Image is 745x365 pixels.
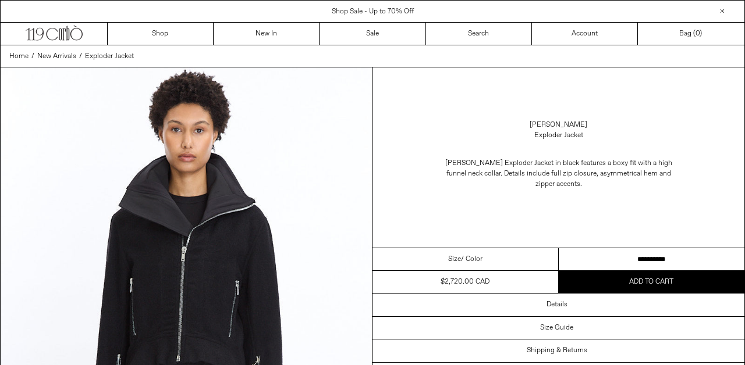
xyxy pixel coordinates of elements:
[547,300,567,309] h3: Details
[441,277,489,287] div: $2,720.00 CAD
[696,29,700,38] span: 0
[530,120,587,130] a: [PERSON_NAME]
[37,52,76,61] span: New Arrivals
[214,23,320,45] a: New In
[9,51,29,62] a: Home
[85,51,134,62] a: Exploder Jacket
[532,23,638,45] a: Account
[332,7,414,16] a: Shop Sale - Up to 70% Off
[527,346,587,355] h3: Shipping & Returns
[534,130,583,141] div: Exploder Jacket
[79,51,82,62] span: /
[629,277,673,287] span: Add to cart
[442,152,675,195] p: [PERSON_NAME] Exploder Jacket in black features a boxy fit with a high funnel neck collar. Detail...
[37,51,76,62] a: New Arrivals
[426,23,532,45] a: Search
[320,23,425,45] a: Sale
[85,52,134,61] span: Exploder Jacket
[9,52,29,61] span: Home
[31,51,34,62] span: /
[461,254,483,264] span: / Color
[448,254,461,264] span: Size
[108,23,214,45] a: Shop
[638,23,744,45] a: Bag ()
[559,271,745,293] button: Add to cart
[696,28,702,39] span: )
[540,324,573,332] h3: Size Guide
